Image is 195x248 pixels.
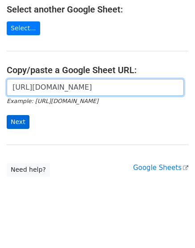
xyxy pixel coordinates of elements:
h4: Select another Google Sheet: [7,4,188,15]
a: Google Sheets [133,164,188,172]
input: Paste your Google Sheet URL here [7,79,184,96]
small: Example: [URL][DOMAIN_NAME] [7,98,98,104]
input: Next [7,115,29,129]
a: Select... [7,21,40,35]
h4: Copy/paste a Google Sheet URL: [7,65,188,75]
a: Need help? [7,163,50,177]
iframe: Chat Widget [150,205,195,248]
